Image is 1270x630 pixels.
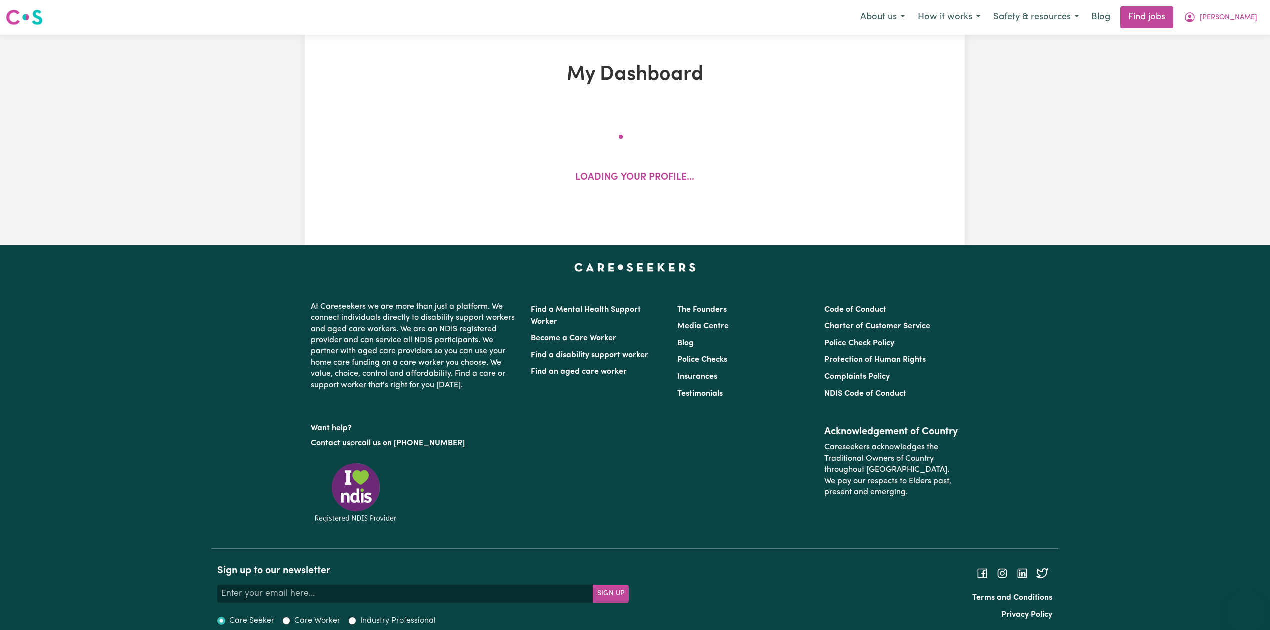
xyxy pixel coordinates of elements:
input: Enter your email here... [217,585,593,603]
button: Safety & resources [987,7,1085,28]
button: Subscribe [593,585,629,603]
a: Follow Careseekers on Facebook [976,569,988,577]
button: My Account [1177,7,1264,28]
iframe: Button to launch messaging window [1230,590,1262,622]
a: Follow Careseekers on LinkedIn [1016,569,1028,577]
a: Media Centre [677,322,729,330]
p: At Careseekers we are more than just a platform. We connect individuals directly to disability su... [311,297,519,395]
a: Complaints Policy [824,373,890,381]
img: Registered NDIS provider [311,461,401,524]
p: or [311,434,519,453]
a: Protection of Human Rights [824,356,926,364]
a: Careseekers home page [574,263,696,271]
a: Become a Care Worker [531,334,616,342]
h2: Acknowledgement of Country [824,426,959,438]
a: Careseekers logo [6,6,43,29]
a: Find an aged care worker [531,368,627,376]
a: Insurances [677,373,717,381]
button: How it works [911,7,987,28]
a: Terms and Conditions [972,594,1052,602]
a: NDIS Code of Conduct [824,390,906,398]
a: call us on [PHONE_NUMBER] [358,439,465,447]
a: Police Checks [677,356,727,364]
img: Careseekers logo [6,8,43,26]
a: The Founders [677,306,727,314]
span: [PERSON_NAME] [1200,12,1257,23]
h2: Sign up to our newsletter [217,565,629,577]
label: Care Seeker [229,615,274,627]
button: About us [854,7,911,28]
a: Follow Careseekers on Twitter [1036,569,1048,577]
a: Find a Mental Health Support Worker [531,306,641,326]
a: Blog [1085,6,1116,28]
a: Follow Careseekers on Instagram [996,569,1008,577]
p: Careseekers acknowledges the Traditional Owners of Country throughout [GEOGRAPHIC_DATA]. We pay o... [824,438,959,502]
label: Care Worker [294,615,340,627]
h1: My Dashboard [421,63,849,87]
a: Find jobs [1120,6,1173,28]
a: Charter of Customer Service [824,322,930,330]
p: Want help? [311,419,519,434]
label: Industry Professional [360,615,436,627]
a: Code of Conduct [824,306,886,314]
a: Contact us [311,439,350,447]
a: Find a disability support worker [531,351,648,359]
a: Blog [677,339,694,347]
p: Loading your profile... [575,171,694,185]
a: Testimonials [677,390,723,398]
a: Police Check Policy [824,339,894,347]
a: Privacy Policy [1001,611,1052,619]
